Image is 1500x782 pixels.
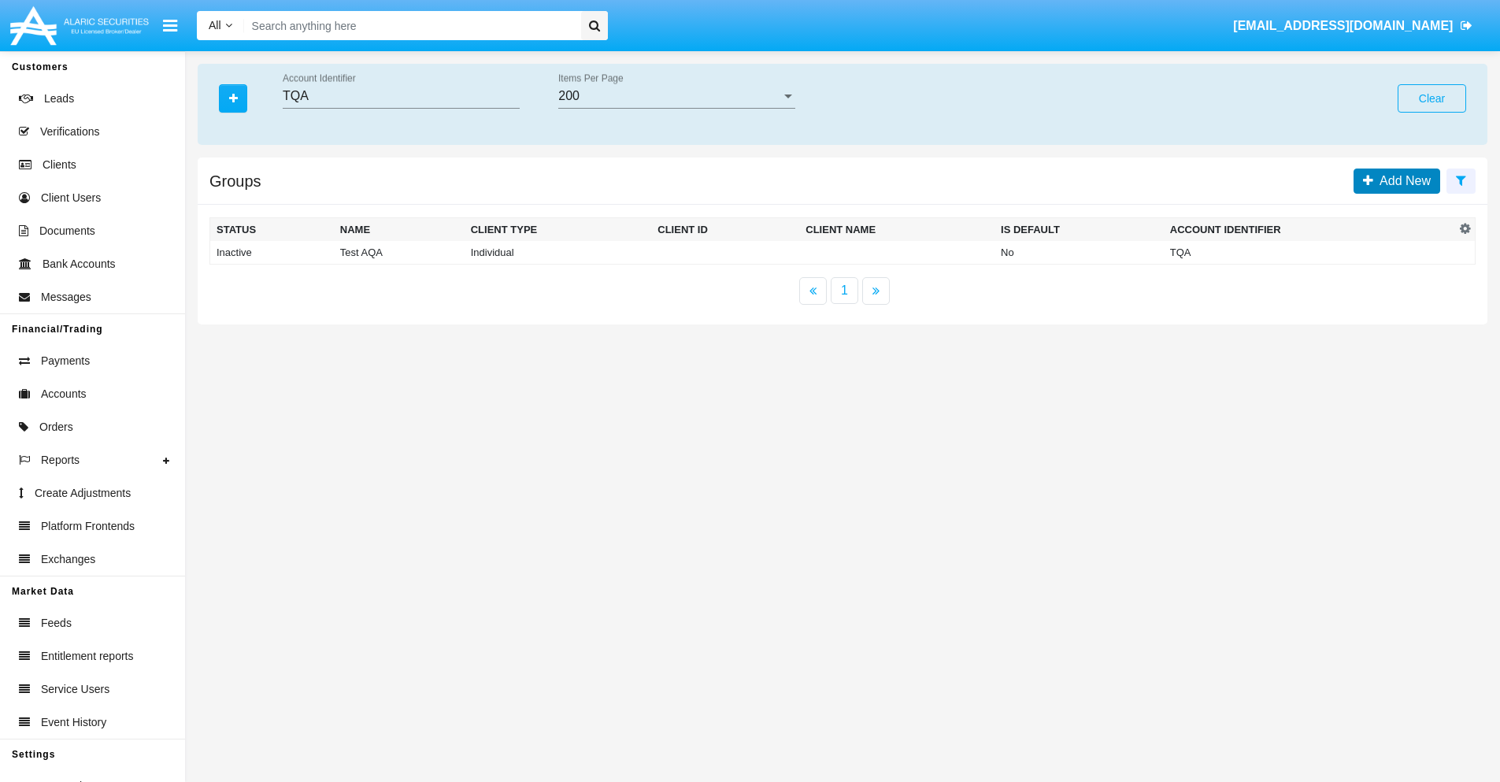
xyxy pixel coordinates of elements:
[1373,174,1431,187] span: Add New
[198,277,1487,305] nav: paginator
[465,241,652,265] td: Individual
[334,218,465,242] th: Name
[41,648,134,665] span: Entitlement reports
[1398,84,1466,113] button: Clear
[41,190,101,206] span: Client Users
[209,19,221,32] span: All
[1164,241,1456,265] td: TQA
[39,419,73,435] span: Orders
[41,289,91,306] span: Messages
[40,124,99,140] span: Verifications
[558,89,580,102] span: 200
[39,223,95,239] span: Documents
[1164,218,1456,242] th: Account Identifier
[244,11,576,40] input: Search
[209,175,261,187] h5: Groups
[799,218,994,242] th: Client Name
[41,353,90,369] span: Payments
[35,485,131,502] span: Create Adjustments
[41,615,72,632] span: Feeds
[44,91,74,107] span: Leads
[43,256,116,272] span: Bank Accounts
[1226,4,1480,48] a: [EMAIL_ADDRESS][DOMAIN_NAME]
[8,2,151,49] img: Logo image
[334,241,465,265] td: Test AQA
[994,218,1164,242] th: Is Default
[651,218,799,242] th: Client ID
[41,386,87,402] span: Accounts
[43,157,76,173] span: Clients
[210,241,334,265] td: Inactive
[197,17,244,34] a: All
[1354,169,1440,194] a: Add New
[41,681,109,698] span: Service Users
[994,241,1164,265] td: No
[41,714,106,731] span: Event History
[41,452,80,469] span: Reports
[41,518,135,535] span: Platform Frontends
[1233,19,1453,32] span: [EMAIL_ADDRESS][DOMAIN_NAME]
[41,551,95,568] span: Exchanges
[210,218,334,242] th: Status
[465,218,652,242] th: Client Type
